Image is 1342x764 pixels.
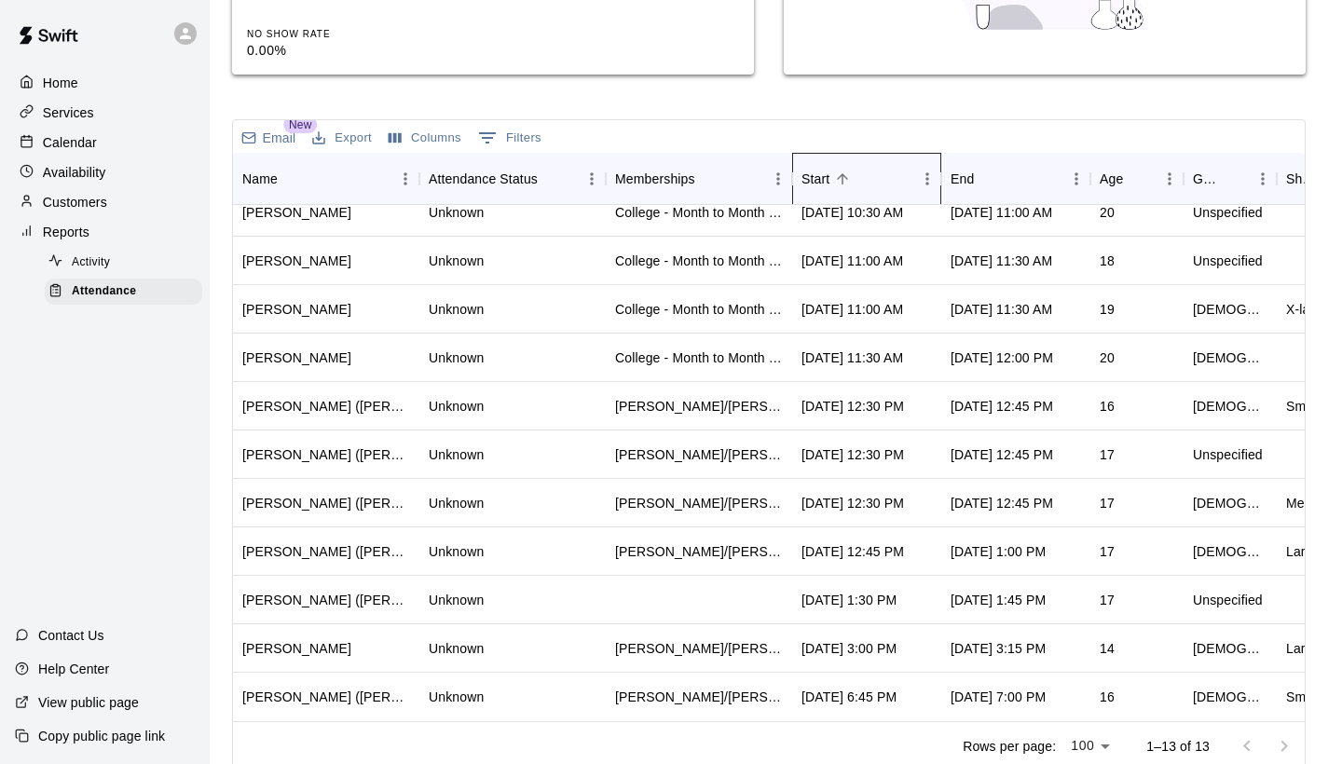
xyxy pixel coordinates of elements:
[801,494,904,512] div: Aug 13, 2025 at 12:30 PM
[242,252,351,270] div: JT Pugliese
[974,166,1000,192] button: Sort
[429,591,484,609] div: Unknown
[1286,494,1334,512] div: Medium
[429,348,484,367] div: Unknown
[15,99,195,127] a: Services
[429,494,484,512] div: Unknown
[38,727,165,745] p: Copy public page link
[1286,153,1316,205] div: Shirt Size
[963,737,1056,756] p: Rows per page:
[951,494,1053,512] div: Aug 13, 2025 at 12:45 PM
[578,165,606,193] button: Menu
[429,300,484,319] div: Unknown
[1193,494,1267,512] div: Male
[15,129,195,157] a: Calendar
[1286,688,1320,706] div: Small
[308,124,377,153] button: Export
[801,252,903,270] div: Aug 13, 2025 at 11:00 AM
[1100,153,1123,205] div: Age
[1146,737,1210,756] p: 1–13 of 13
[242,688,410,706] div: Parker Lee (Parker Lee)
[242,300,351,319] div: Maurice Hedderman
[801,542,904,561] div: Aug 13, 2025 at 12:45 PM
[43,223,89,241] p: Reports
[283,116,317,133] span: New
[237,125,300,151] button: Email
[1184,153,1277,205] div: Gender
[801,591,897,609] div: Aug 13, 2025 at 1:30 PM
[615,639,783,658] div: Todd/Brad - Monthly 1x per Week
[233,153,419,205] div: Name
[1100,300,1115,319] div: 19
[45,277,210,306] a: Attendance
[15,188,195,216] a: Customers
[951,591,1046,609] div: Aug 13, 2025 at 1:45 PM
[951,153,974,205] div: End
[473,123,546,153] button: Show filters
[1100,688,1115,706] div: 16
[951,203,1052,222] div: Aug 13, 2025 at 11:00 AM
[384,124,466,153] button: Select columns
[1123,166,1149,192] button: Sort
[1249,165,1277,193] button: Menu
[1223,166,1249,192] button: Sort
[615,348,783,367] div: College - Month to Month Membership
[615,494,783,512] div: Tom/Mike - Full Year Member Unlimited
[1193,252,1263,270] div: Unspecified
[429,445,484,464] div: Unknown
[43,74,78,92] p: Home
[615,300,783,319] div: College - Month to Month Membership
[1156,165,1184,193] button: Menu
[1100,639,1115,658] div: 14
[43,103,94,122] p: Services
[242,542,410,561] div: Anthony Caruso (Ralph Caruso)
[429,153,538,205] div: Attendance Status
[792,153,941,205] div: Start
[801,688,897,706] div: Aug 13, 2025 at 6:45 PM
[1286,542,1321,561] div: Large
[1100,252,1115,270] div: 18
[278,166,304,192] button: Sort
[1100,348,1115,367] div: 20
[15,158,195,186] div: Availability
[1193,639,1267,658] div: Male
[263,129,296,147] p: Email
[951,445,1053,464] div: Aug 13, 2025 at 12:45 PM
[951,639,1046,658] div: Aug 13, 2025 at 3:15 PM
[247,41,433,61] p: 0.00%
[913,165,941,193] button: Menu
[43,133,97,152] p: Calendar
[1100,445,1115,464] div: 17
[1286,300,1329,319] div: X-large
[429,397,484,416] div: Unknown
[38,693,139,712] p: View public page
[941,153,1090,205] div: End
[429,542,484,561] div: Unknown
[38,626,104,645] p: Contact Us
[429,688,484,706] div: Unknown
[951,688,1046,706] div: Aug 13, 2025 at 7:00 PM
[606,153,792,205] div: Memberships
[242,348,351,367] div: Ethan McHugh
[1193,542,1267,561] div: Male
[1193,445,1263,464] div: Unspecified
[1193,688,1267,706] div: Male
[429,252,484,270] div: Unknown
[15,69,195,97] div: Home
[801,397,904,416] div: Aug 13, 2025 at 12:30 PM
[615,542,783,561] div: Tom/Mike - 6 Month Unlimited Membership , Todd/Brad - 6 Month Membership - 2x per week
[429,639,484,658] div: Unknown
[391,165,419,193] button: Menu
[242,153,278,205] div: Name
[695,166,721,192] button: Sort
[1100,542,1115,561] div: 17
[1100,494,1115,512] div: 17
[615,445,783,464] div: Tom/Mike - 3 Month Unlimited Membership
[615,688,783,706] div: Todd/Brad- 3 Month Membership - 2x per week
[1193,203,1263,222] div: Unspecified
[801,300,903,319] div: Aug 13, 2025 at 11:00 AM
[1286,639,1321,658] div: Large
[1193,348,1267,367] div: Male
